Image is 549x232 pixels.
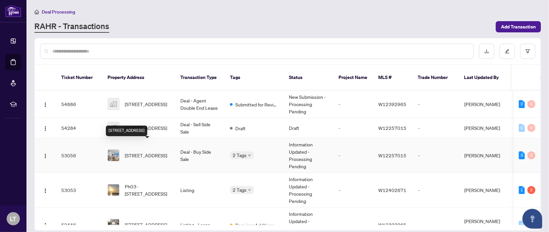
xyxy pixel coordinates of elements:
[125,100,167,108] span: [STREET_ADDRESS]
[125,221,167,228] span: [STREET_ADDRESS]
[459,91,509,118] td: [PERSON_NAME]
[519,100,525,108] div: 2
[459,118,509,138] td: [PERSON_NAME]
[413,91,459,118] td: -
[233,151,247,159] span: 2 Tags
[284,118,333,138] td: Draft
[378,125,406,131] span: W12257015
[233,186,247,194] span: 2 Tags
[43,153,48,159] img: Logo
[175,91,225,118] td: Deal - Agent Double End Lease
[527,124,535,132] div: 0
[333,173,373,208] td: -
[527,100,535,108] div: 0
[34,10,39,14] span: home
[175,118,225,138] td: Deal - Sell Side Sale
[108,219,119,230] img: thumbnail-img
[501,21,536,32] span: Add Transaction
[505,49,510,54] span: edit
[43,188,48,193] img: Logo
[235,125,246,132] span: Draft
[378,101,406,107] span: W12392965
[413,173,459,208] td: -
[519,221,525,229] div: 0
[40,185,51,195] button: Logo
[527,186,535,194] div: 2
[125,152,167,159] span: [STREET_ADDRESS]
[56,173,102,208] td: 53053
[378,222,406,228] span: W12392965
[479,44,494,59] button: download
[235,221,278,229] span: Requires Additional Docs
[235,101,278,108] span: Submitted for Review
[373,65,413,91] th: MLS #
[40,219,51,230] button: Logo
[527,151,535,159] div: 0
[43,102,48,107] img: Logo
[413,118,459,138] td: -
[125,124,167,132] span: [STREET_ADDRESS]
[108,98,119,110] img: thumbnail-img
[333,138,373,173] td: -
[500,44,515,59] button: edit
[42,9,75,15] span: Deal Processing
[10,214,17,223] span: LT
[248,154,251,157] span: down
[248,188,251,192] span: down
[34,21,109,33] a: RAHR - Transactions
[108,184,119,196] img: thumbnail-img
[519,186,525,194] div: 1
[40,150,51,161] button: Logo
[333,65,373,91] th: Project Name
[413,65,459,91] th: Trade Number
[333,118,373,138] td: -
[40,99,51,109] button: Logo
[459,138,509,173] td: [PERSON_NAME]
[378,152,406,158] span: W12257015
[56,118,102,138] td: 54284
[523,209,542,229] button: Open asap
[378,187,406,193] span: W12402671
[284,91,333,118] td: New Submission - Processing Pending
[43,223,48,228] img: Logo
[102,65,175,91] th: Property Address
[43,126,48,131] img: Logo
[175,173,225,208] td: Listing
[496,21,541,32] button: Add Transaction
[125,183,170,197] span: Ph03-[STREET_ADDRESS]
[284,138,333,173] td: Information Updated - Processing Pending
[106,126,147,136] div: [STREET_ADDRESS]
[108,150,119,161] img: thumbnail-img
[459,173,509,208] td: [PERSON_NAME]
[526,49,530,54] span: filter
[520,44,535,59] button: filter
[519,124,525,132] div: 0
[225,65,284,91] th: Tags
[56,138,102,173] td: 53056
[56,91,102,118] td: 54886
[108,122,119,134] img: thumbnail-img
[519,151,525,159] div: 3
[5,5,21,17] img: logo
[413,138,459,173] td: -
[56,65,102,91] th: Ticket Number
[484,49,489,54] span: download
[175,65,225,91] th: Transaction Type
[284,65,333,91] th: Status
[175,138,225,173] td: Deal - Buy Side Sale
[459,65,509,91] th: Last Updated By
[284,173,333,208] td: Information Updated - Processing Pending
[40,123,51,133] button: Logo
[333,91,373,118] td: -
